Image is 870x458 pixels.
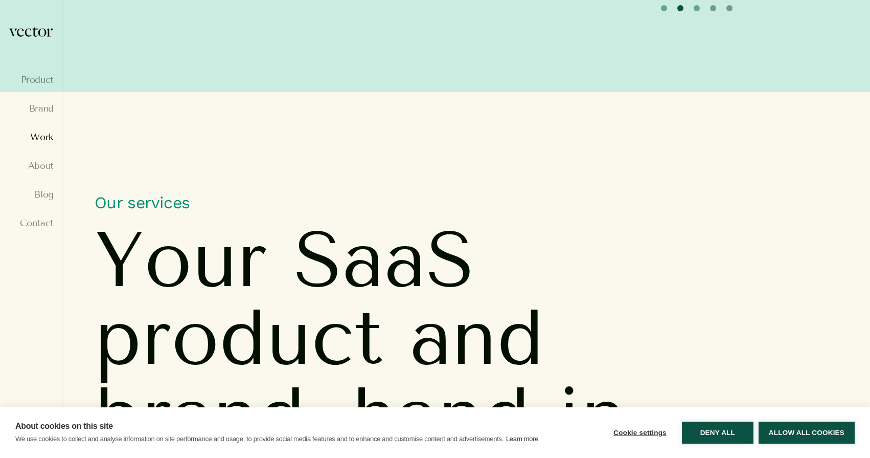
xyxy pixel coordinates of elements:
a: Blog [8,189,54,200]
a: Work [8,132,54,142]
button: Deny all [682,422,753,444]
a: About [8,161,54,171]
button: 4 of 5 [710,5,716,11]
button: 5 of 5 [726,5,732,11]
a: Brand [8,103,54,114]
button: 1 of 5 [661,5,667,11]
a: Learn more [506,433,538,445]
button: Cookie settings [603,422,677,444]
button: 3 of 5 [694,5,700,11]
span: hand [352,377,530,454]
span: and [410,299,544,377]
span: product [95,299,383,377]
span: Your [95,221,267,299]
h3: Our services [95,194,836,211]
span: brand, [95,377,325,454]
button: 2 of 5 [677,5,683,11]
span: in [557,377,626,454]
p: We use cookies to collect and analyse information on site performance and usage, to provide socia... [15,435,503,443]
button: Allow all cookies [759,422,855,444]
span: SaaS [294,221,475,299]
a: Product [8,75,54,85]
strong: About cookies on this site [15,422,113,430]
a: Contact [8,218,54,228]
